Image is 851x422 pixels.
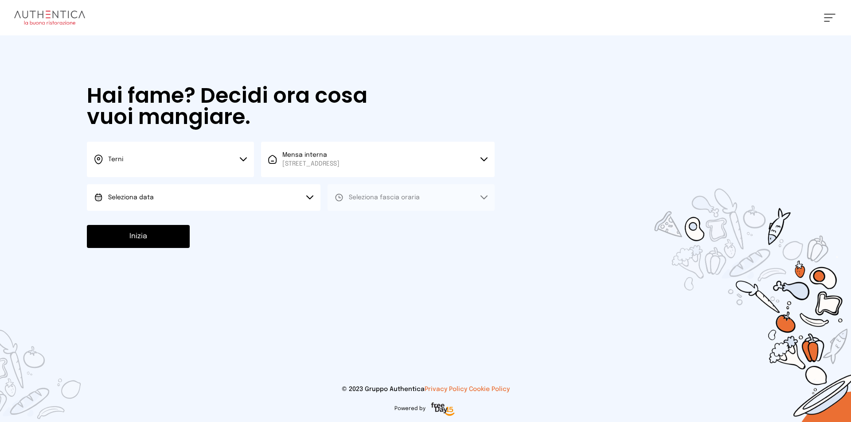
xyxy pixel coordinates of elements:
span: [STREET_ADDRESS] [282,159,340,168]
button: Seleziona fascia oraria [328,184,495,211]
span: Powered by [394,405,425,412]
img: logo.8f33a47.png [14,11,85,25]
a: Privacy Policy [425,386,467,392]
p: © 2023 Gruppo Authentica [14,385,837,394]
button: Mensa interna[STREET_ADDRESS] [261,142,495,177]
button: Inizia [87,225,190,248]
span: Terni [108,156,123,163]
span: Seleziona data [108,194,154,201]
img: sticker-selezione-mensa.70a28f7.png [603,138,851,422]
h1: Hai fame? Decidi ora cosa vuoi mangiare. [87,85,393,128]
img: logo-freeday.3e08031.png [429,401,457,418]
span: Mensa interna [282,151,340,168]
a: Cookie Policy [469,386,510,392]
button: Terni [87,142,254,177]
button: Seleziona data [87,184,320,211]
span: Seleziona fascia oraria [349,194,420,201]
